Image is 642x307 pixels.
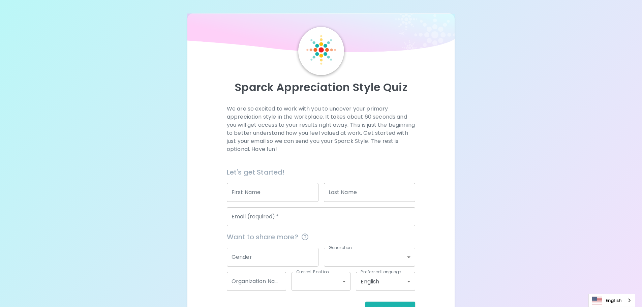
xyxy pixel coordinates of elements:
[187,13,455,56] img: wave
[588,294,635,307] div: Language
[306,35,336,65] img: Sparck Logo
[361,269,401,275] label: Preferred Language
[227,105,415,153] p: We are so excited to work with you to uncover your primary appreciation style in the workplace. I...
[296,269,329,275] label: Current Position
[301,233,309,241] svg: This information is completely confidential and only used for aggregated appreciation studies at ...
[589,294,635,307] a: English
[195,81,447,94] p: Sparck Appreciation Style Quiz
[356,272,415,291] div: English
[329,245,352,250] label: Generation
[227,232,415,242] span: Want to share more?
[227,167,415,178] h6: Let's get Started!
[588,294,635,307] aside: Language selected: English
